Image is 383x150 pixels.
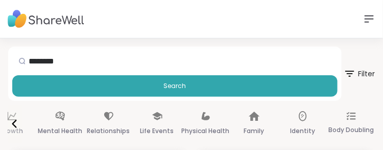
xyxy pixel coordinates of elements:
button: Filter [344,47,375,101]
p: Identity [290,125,315,137]
span: Search [164,81,186,91]
span: Filter [344,61,375,86]
p: Family [244,125,265,137]
p: Body Doubling [328,124,374,136]
img: ShareWell Nav Logo [8,5,84,33]
p: Physical Health [182,125,230,137]
p: Relationships [87,125,130,137]
p: Mental Health [38,125,82,137]
p: Life Events [140,125,174,137]
button: Search [12,75,338,97]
